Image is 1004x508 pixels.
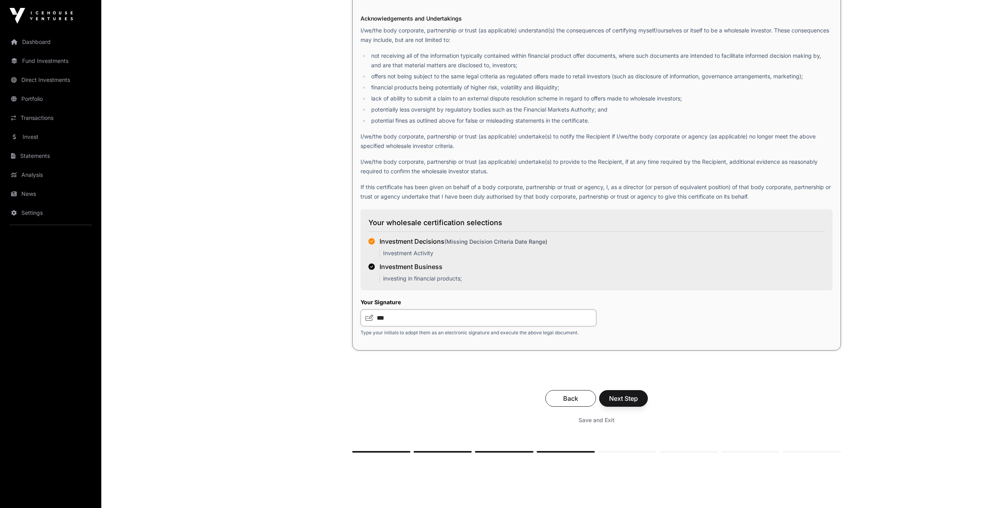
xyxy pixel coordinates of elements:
[369,105,833,114] li: potentially less oversight by regulatory bodies such as the Financial Markets Authority; and
[361,330,597,336] p: Type your initials to adopt them as an electronic signature and execute the above legal document.
[9,8,73,24] img: Icehouse Ventures Logo
[599,390,648,407] button: Next Step
[369,72,833,81] li: offers not being subject to the same legal criteria as regulated offers made to retail investors ...
[545,390,596,407] button: Back
[6,147,95,165] a: Statements
[361,26,833,45] p: I/we/the body corporate, partnership or trust (as applicable) understand(s) the consequences of c...
[6,128,95,146] a: Invest
[6,109,95,127] a: Transactions
[361,182,833,201] p: If this certificate has been given on behalf of a body corporate, partnership or trust or agency,...
[361,132,833,151] p: I/we/the body corporate, partnership or trust (as applicable) undertake(s) to notify the Recipien...
[380,237,547,246] div: Investment Decisions
[6,90,95,108] a: Portfolio
[380,249,547,257] p: Investment Activity
[361,298,597,306] label: Your Signature
[380,262,462,271] div: Investment Business
[569,413,624,427] button: Save and Exit
[6,33,95,51] a: Dashboard
[6,71,95,89] a: Direct Investments
[361,15,833,23] h3: Acknowledgements and Undertakings
[369,51,833,70] li: not receiving all of the information typically contained within financial product offer documents...
[369,94,833,103] li: lack of ability to submit a claim to an external dispute resolution scheme in regard to offers ma...
[6,52,95,70] a: Fund Investments
[6,204,95,222] a: Settings
[380,275,462,282] p: investing in financial products;
[369,116,833,125] li: potential fines as outlined above for false or misleading statements in the certificate.
[444,238,547,245] span: (Missing Decision Criteria Date Range)
[6,185,95,203] a: News
[361,157,833,176] p: I/we/the body corporate, partnership or trust (as applicable) undertake(s) to provide to the Reci...
[369,83,833,92] li: financial products being potentially of higher risk, volatility and illiquidity;
[579,416,615,424] span: Save and Exit
[609,394,638,403] span: Next Step
[555,394,586,403] span: Back
[6,166,95,184] a: Analysis
[964,470,1004,508] iframe: Chat Widget
[368,217,825,232] h3: Your wholesale certification selections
